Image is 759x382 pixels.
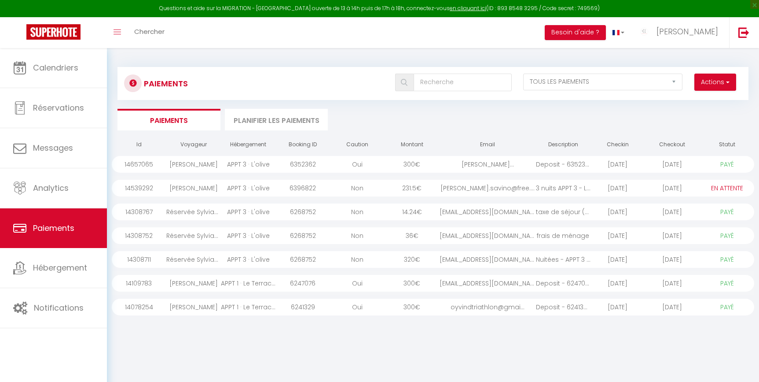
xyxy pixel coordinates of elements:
[112,275,166,292] div: 14109783
[112,137,166,152] th: Id
[590,251,645,268] div: [DATE]
[645,227,700,244] div: [DATE]
[33,262,87,273] span: Hébergement
[590,156,645,173] div: [DATE]
[112,227,166,244] div: 14308752
[221,180,275,197] div: APPT 3 · L'olive
[166,275,221,292] div: [PERSON_NAME]
[415,279,420,288] span: €
[330,275,385,292] div: Oui
[440,251,536,268] div: [EMAIL_ADDRESS][DOMAIN_NAME]
[330,180,385,197] div: Non
[221,204,275,220] div: APPT 3 · L'olive
[440,275,536,292] div: [EMAIL_ADDRESS][DOMAIN_NAME]
[112,299,166,315] div: 14078254
[536,251,590,268] div: Nuitées - APPT 3 L'o...
[385,251,439,268] div: 320
[645,204,700,220] div: [DATE]
[656,26,718,37] span: [PERSON_NAME]
[536,180,590,197] div: 3 nuits APPT 3 - L'o...
[275,275,330,292] div: 6247076
[275,204,330,220] div: 6268752
[166,227,221,244] div: Réservée Sylviane
[275,180,330,197] div: 6396822
[330,204,385,220] div: Non
[221,137,275,152] th: Hébergement
[134,27,165,36] span: Chercher
[275,137,330,152] th: Booking ID
[275,156,330,173] div: 6352362
[536,299,590,315] div: Deposit - 6241329 - ...
[416,184,422,193] span: €
[166,137,221,152] th: Voyageur
[645,180,700,197] div: [DATE]
[221,227,275,244] div: APPT 3 · L'olive
[536,204,590,220] div: taxe de séjour (4%)
[722,345,759,382] iframe: LiveChat chat widget
[645,251,700,268] div: [DATE]
[590,299,645,315] div: [DATE]
[545,25,606,40] button: Besoin d'aide ?
[414,74,512,91] input: Recherche
[144,74,188,93] h3: Paiements
[330,251,385,268] div: Non
[536,137,590,152] th: Description
[112,204,166,220] div: 14308767
[275,299,330,315] div: 6241329
[166,204,221,220] div: Réservée Sylviane
[415,255,420,264] span: €
[221,156,275,173] div: APPT 3 · L'olive
[221,299,275,315] div: APPT 1 · Le Terracotta
[166,251,221,268] div: Réservée Sylviane
[330,299,385,315] div: Oui
[590,275,645,292] div: [DATE]
[417,208,422,216] span: €
[536,227,590,244] div: frais de ménage
[26,24,81,40] img: Super Booking
[415,160,420,169] span: €
[631,17,729,48] a: ... [PERSON_NAME]
[330,227,385,244] div: Non
[385,180,439,197] div: 231.5
[34,302,84,313] span: Notifications
[221,275,275,292] div: APPT 1 · Le Terracotta
[112,251,166,268] div: 14308711
[385,299,439,315] div: 300
[440,180,536,197] div: [PERSON_NAME].savino@free....
[440,137,536,152] th: Email
[590,180,645,197] div: [DATE]
[225,109,328,130] li: Planifier les paiements
[694,74,736,91] button: Actions
[590,227,645,244] div: [DATE]
[700,137,754,152] th: Statut
[385,227,439,244] div: 36
[738,27,749,38] img: logout
[645,275,700,292] div: [DATE]
[413,231,418,240] span: €
[33,182,69,193] span: Analytics
[33,102,84,113] span: Réservations
[166,180,221,197] div: [PERSON_NAME]
[112,156,166,173] div: 14657065
[166,299,221,315] div: [PERSON_NAME]
[33,142,73,153] span: Messages
[275,227,330,244] div: 6268752
[221,251,275,268] div: APPT 3 · L'olive
[645,156,700,173] div: [DATE]
[166,156,221,173] div: [PERSON_NAME]
[536,156,590,173] div: Deposit - 6352362 - ...
[385,137,439,152] th: Montant
[112,180,166,197] div: 14539292
[440,299,536,315] div: oyvindtriathlon@gmai...
[330,156,385,173] div: Oui
[440,204,536,220] div: [EMAIL_ADDRESS][DOMAIN_NAME]
[590,204,645,220] div: [DATE]
[440,227,536,244] div: [EMAIL_ADDRESS][DOMAIN_NAME]
[117,109,220,130] li: Paiements
[33,62,78,73] span: Calendriers
[385,275,439,292] div: 300
[590,137,645,152] th: Checkin
[638,25,651,38] img: ...
[415,303,420,312] span: €
[440,156,536,173] div: [PERSON_NAME]...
